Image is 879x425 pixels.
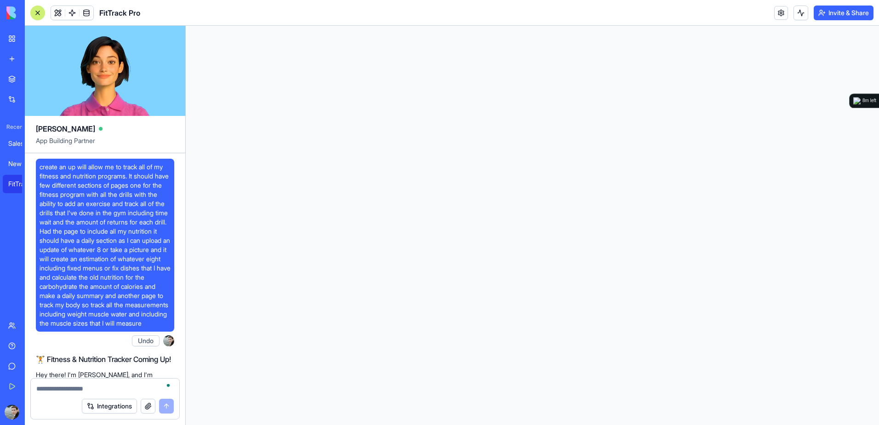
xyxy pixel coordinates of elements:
[6,6,63,19] img: logo
[3,134,40,153] a: Sales OS
[36,123,95,134] span: [PERSON_NAME]
[99,7,140,18] span: FitTrack Pro
[82,399,137,414] button: Integrations
[3,123,22,131] span: Recent
[862,97,876,104] div: 8m left
[36,384,174,393] textarea: To enrich screen reader interactions, please activate Accessibility in Grammarly extension settings
[3,175,40,193] a: FitTrack Pro
[36,354,174,365] h2: 🏋️ Fitness & Nutrition Tracker Coming Up!
[5,405,19,419] img: ACg8ocLgft2zbYhxCVX_QnRk8wGO17UHpwh9gymK_VQRDnGx1cEcXohv=s96-c
[8,179,34,189] div: FitTrack Pro
[3,155,40,173] a: New App
[814,6,873,20] button: Invite & Share
[8,139,34,148] div: Sales OS
[36,136,174,153] span: App Building Partner
[132,335,160,346] button: Undo
[36,370,174,398] p: Hey there! I'm [PERSON_NAME], and I'm pumped to build your all-in-one fitness companion! 💪
[163,335,174,346] img: ACg8ocLgft2zbYhxCVX_QnRk8wGO17UHpwh9gymK_VQRDnGx1cEcXohv=s96-c
[40,162,171,328] span: ‏create an up will allow me to track all of my fitness and nutrition programs. It should have few...
[853,97,861,104] img: logo
[8,159,34,168] div: New App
